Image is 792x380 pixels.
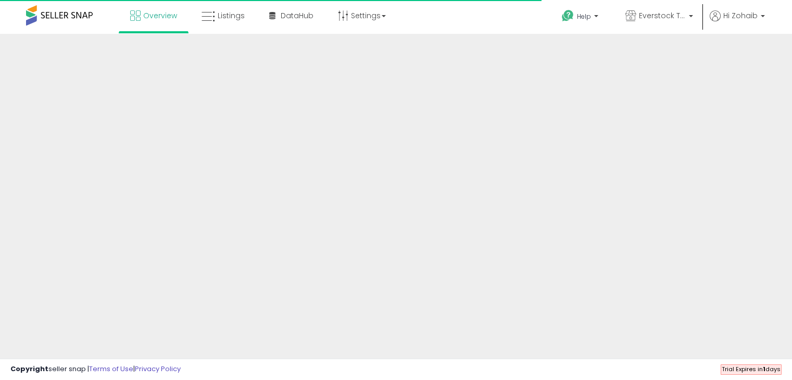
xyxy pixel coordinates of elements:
span: Trial Expires in days [722,365,781,373]
a: Privacy Policy [135,364,181,374]
span: Hi Zohaib [723,10,758,21]
i: Get Help [561,9,574,22]
a: Hi Zohaib [710,10,765,34]
a: Terms of Use [89,364,133,374]
span: Help [577,12,591,21]
span: Everstock Trading [639,10,686,21]
span: DataHub [281,10,313,21]
b: 1 [763,365,765,373]
span: Listings [218,10,245,21]
a: Help [554,2,609,34]
span: Overview [143,10,177,21]
div: seller snap | | [10,364,181,374]
strong: Copyright [10,364,48,374]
